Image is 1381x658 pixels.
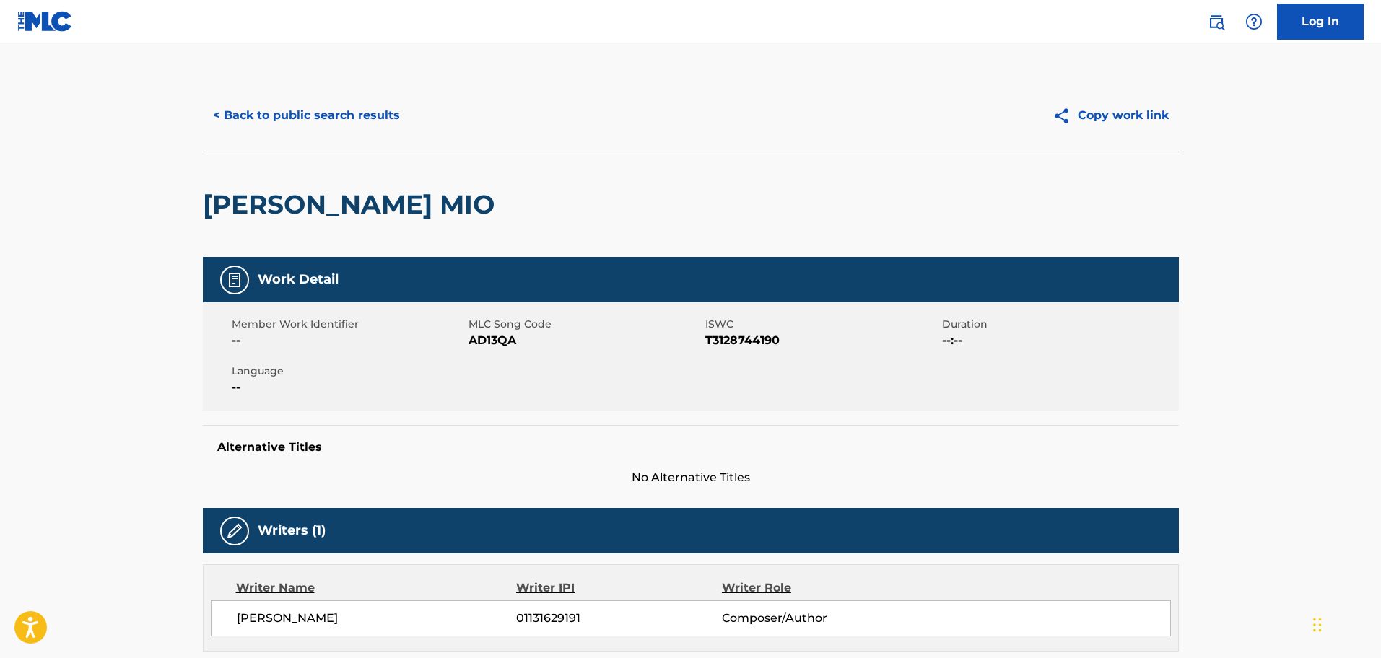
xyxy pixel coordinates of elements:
[203,469,1179,486] span: No Alternative Titles
[469,317,702,332] span: MLC Song Code
[226,271,243,289] img: Work Detail
[516,579,722,597] div: Writer IPI
[722,610,909,627] span: Composer/Author
[232,317,465,332] span: Member Work Identifier
[1313,603,1322,646] div: Arrastrar
[17,11,73,32] img: MLC Logo
[942,317,1175,332] span: Duration
[1240,7,1268,36] div: Help
[942,332,1175,349] span: --:--
[705,317,938,332] span: ISWC
[232,364,465,379] span: Language
[203,188,502,221] h2: [PERSON_NAME] MIO
[1245,13,1263,30] img: help
[1309,589,1381,658] div: Widget de chat
[1309,589,1381,658] iframe: Chat Widget
[469,332,702,349] span: AD13QA
[1208,13,1225,30] img: search
[232,379,465,396] span: --
[1202,7,1231,36] a: Public Search
[1053,107,1078,125] img: Copy work link
[258,522,326,539] h5: Writers (1)
[1277,4,1364,40] a: Log In
[226,522,243,540] img: Writers
[232,332,465,349] span: --
[236,579,517,597] div: Writer Name
[1042,97,1179,133] button: Copy work link
[203,97,410,133] button: < Back to public search results
[722,579,909,597] div: Writer Role
[705,332,938,349] span: T3128744190
[258,271,339,288] h5: Work Detail
[217,440,1164,455] h5: Alternative Titles
[237,610,517,627] span: [PERSON_NAME]
[516,610,721,627] span: 01131629191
